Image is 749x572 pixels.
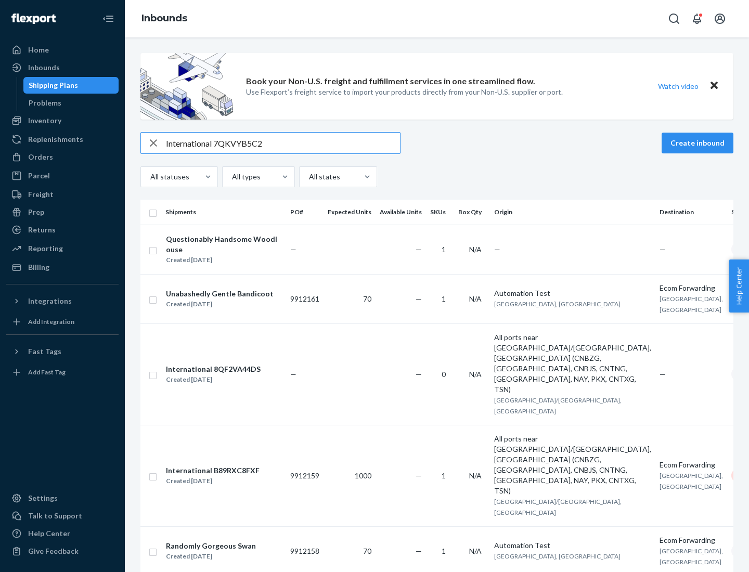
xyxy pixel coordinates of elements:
[490,200,655,225] th: Origin
[28,528,70,539] div: Help Center
[11,14,56,24] img: Flexport logo
[469,294,482,303] span: N/A
[28,225,56,235] div: Returns
[28,368,66,376] div: Add Fast Tag
[166,255,281,265] div: Created [DATE]
[6,112,119,129] a: Inventory
[494,540,651,551] div: Automation Test
[660,460,723,470] div: Ecom Forwarding
[29,80,78,90] div: Shipping Plans
[442,471,446,480] span: 1
[166,289,274,299] div: Unabashedly Gentle Bandicoot
[23,95,119,111] a: Problems
[6,543,119,560] button: Give Feedback
[469,547,482,555] span: N/A
[709,8,730,29] button: Open account menu
[494,396,622,415] span: [GEOGRAPHIC_DATA]/[GEOGRAPHIC_DATA], [GEOGRAPHIC_DATA]
[286,425,324,526] td: 9912159
[442,370,446,379] span: 0
[6,364,119,381] a: Add Fast Tag
[494,288,651,298] div: Automation Test
[166,364,261,374] div: International 8QF2VA44DS
[660,472,723,490] span: [GEOGRAPHIC_DATA], [GEOGRAPHIC_DATA]
[660,295,723,314] span: [GEOGRAPHIC_DATA], [GEOGRAPHIC_DATA]
[28,115,61,126] div: Inventory
[28,493,58,503] div: Settings
[416,294,422,303] span: —
[469,370,482,379] span: N/A
[376,200,426,225] th: Available Units
[6,204,119,220] a: Prep
[166,465,260,476] div: International B89RXC8FXF
[660,370,666,379] span: —
[166,551,256,562] div: Created [DATE]
[442,294,446,303] span: 1
[660,245,666,254] span: —
[28,62,60,73] div: Inbounds
[6,42,119,58] a: Home
[28,243,63,254] div: Reporting
[28,134,83,145] div: Replenishments
[660,535,723,545] div: Ecom Forwarding
[166,234,281,255] div: Questionably Handsome Woodlouse
[290,245,296,254] span: —
[28,346,61,357] div: Fast Tags
[660,283,723,293] div: Ecom Forwarding
[308,172,309,182] input: All states
[6,149,119,165] a: Orders
[6,343,119,360] button: Fast Tags
[28,296,72,306] div: Integrations
[166,133,400,153] input: Search inbounds by name, destination, msku...
[290,370,296,379] span: —
[655,200,727,225] th: Destination
[246,75,535,87] p: Book your Non-U.S. freight and fulfillment services in one streamlined flow.
[28,317,74,326] div: Add Integration
[707,79,721,94] button: Close
[166,541,256,551] div: Randomly Gorgeous Swan
[6,59,119,76] a: Inbounds
[662,133,733,153] button: Create inbound
[363,547,371,555] span: 70
[6,131,119,148] a: Replenishments
[454,200,490,225] th: Box Qty
[687,8,707,29] button: Open notifications
[426,200,454,225] th: SKUs
[355,471,371,480] span: 1000
[161,200,286,225] th: Shipments
[494,434,651,496] div: All ports near [GEOGRAPHIC_DATA]/[GEOGRAPHIC_DATA], [GEOGRAPHIC_DATA] (CNBZG, [GEOGRAPHIC_DATA], ...
[442,245,446,254] span: 1
[494,300,621,308] span: [GEOGRAPHIC_DATA], [GEOGRAPHIC_DATA]
[166,374,261,385] div: Created [DATE]
[29,98,61,108] div: Problems
[6,240,119,257] a: Reporting
[28,511,82,521] div: Talk to Support
[98,8,119,29] button: Close Navigation
[416,245,422,254] span: —
[6,490,119,506] a: Settings
[28,189,54,200] div: Freight
[324,200,376,225] th: Expected Units
[494,332,651,395] div: All ports near [GEOGRAPHIC_DATA]/[GEOGRAPHIC_DATA], [GEOGRAPHIC_DATA] (CNBZG, [GEOGRAPHIC_DATA], ...
[363,294,371,303] span: 70
[28,152,53,162] div: Orders
[141,12,187,24] a: Inbounds
[6,293,119,309] button: Integrations
[416,370,422,379] span: —
[6,508,119,524] a: Talk to Support
[660,547,723,566] span: [GEOGRAPHIC_DATA], [GEOGRAPHIC_DATA]
[6,314,119,330] a: Add Integration
[246,87,563,97] p: Use Flexport’s freight service to import your products directly from your Non-U.S. supplier or port.
[651,79,705,94] button: Watch video
[28,207,44,217] div: Prep
[442,547,446,555] span: 1
[28,45,49,55] div: Home
[416,547,422,555] span: —
[664,8,685,29] button: Open Search Box
[729,259,749,313] button: Help Center
[133,4,196,34] ol: breadcrumbs
[494,498,622,516] span: [GEOGRAPHIC_DATA]/[GEOGRAPHIC_DATA], [GEOGRAPHIC_DATA]
[6,222,119,238] a: Returns
[286,274,324,323] td: 9912161
[494,245,500,254] span: —
[6,186,119,203] a: Freight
